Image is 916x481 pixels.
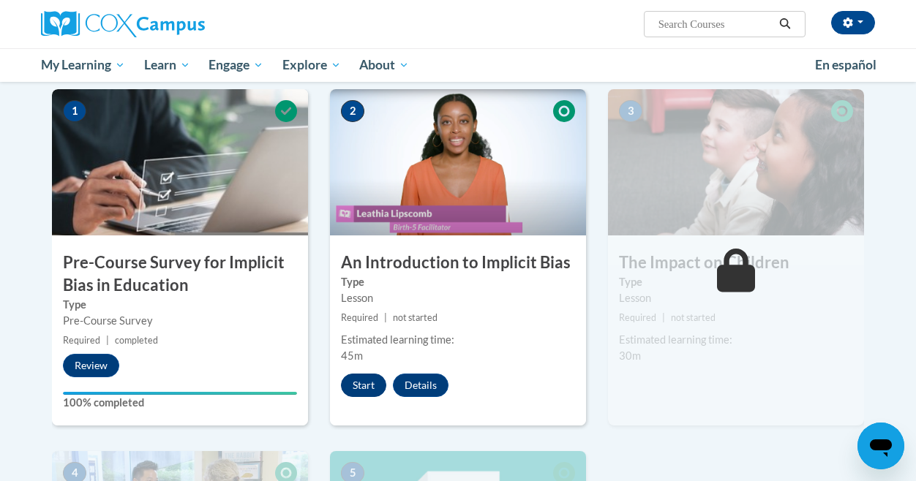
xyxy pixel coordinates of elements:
[341,312,378,323] span: Required
[63,313,297,329] div: Pre-Course Survey
[619,274,853,290] label: Type
[63,392,297,395] div: Your progress
[341,290,575,306] div: Lesson
[273,48,350,82] a: Explore
[282,56,341,74] span: Explore
[63,354,119,377] button: Review
[330,251,586,274] h3: An Introduction to Implicit Bias
[135,48,200,82] a: Learn
[63,297,297,313] label: Type
[619,349,641,362] span: 30m
[815,57,876,72] span: En español
[657,15,774,33] input: Search Courses
[857,423,904,469] iframe: Button to launch messaging window
[63,395,297,411] label: 100% completed
[30,48,886,82] div: Main menu
[115,335,158,346] span: completed
[41,11,205,37] img: Cox Campus
[806,50,886,80] a: En español
[41,56,125,74] span: My Learning
[608,89,864,235] img: Course Image
[662,312,665,323] span: |
[63,100,86,122] span: 1
[619,290,853,306] div: Lesson
[341,332,575,348] div: Estimated learning time:
[619,312,656,323] span: Required
[144,56,190,74] span: Learn
[350,48,419,82] a: About
[106,335,109,346] span: |
[341,274,575,290] label: Type
[31,48,135,82] a: My Learning
[384,312,387,323] span: |
[393,312,438,323] span: not started
[774,15,796,33] button: Search
[341,349,363,362] span: 45m
[393,374,448,397] button: Details
[341,374,386,397] button: Start
[41,11,304,37] a: Cox Campus
[341,100,364,122] span: 2
[359,56,409,74] span: About
[63,335,100,346] span: Required
[330,89,586,235] img: Course Image
[619,100,642,122] span: 3
[831,11,875,34] button: Account Settings
[209,56,263,74] span: Engage
[199,48,273,82] a: Engage
[619,332,853,348] div: Estimated learning time:
[608,251,864,274] h3: The Impact on Children
[52,89,308,235] img: Course Image
[671,312,716,323] span: not started
[52,251,308,297] h3: Pre-Course Survey for Implicit Bias in Education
